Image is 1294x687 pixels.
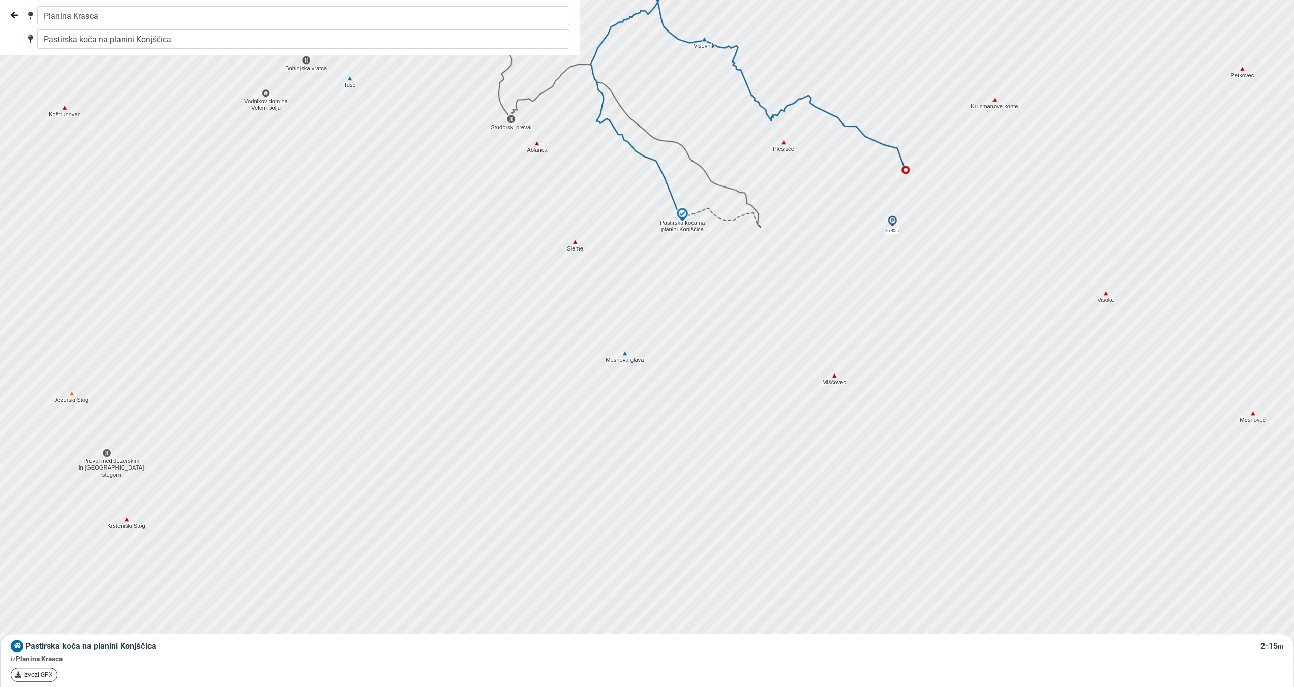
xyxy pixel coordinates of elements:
[4,6,24,25] button: Nazaj
[37,29,569,49] input: Cilj
[11,668,57,682] a: Izvozi GPX
[1260,641,1283,651] span: 2 15
[1265,643,1269,650] small: h
[37,6,569,25] input: Izhodišče
[1278,643,1283,650] small: m
[25,641,156,651] span: Pastirska koča na planini Konjščica
[11,653,1283,664] div: iz
[16,654,63,663] span: Planina Krasca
